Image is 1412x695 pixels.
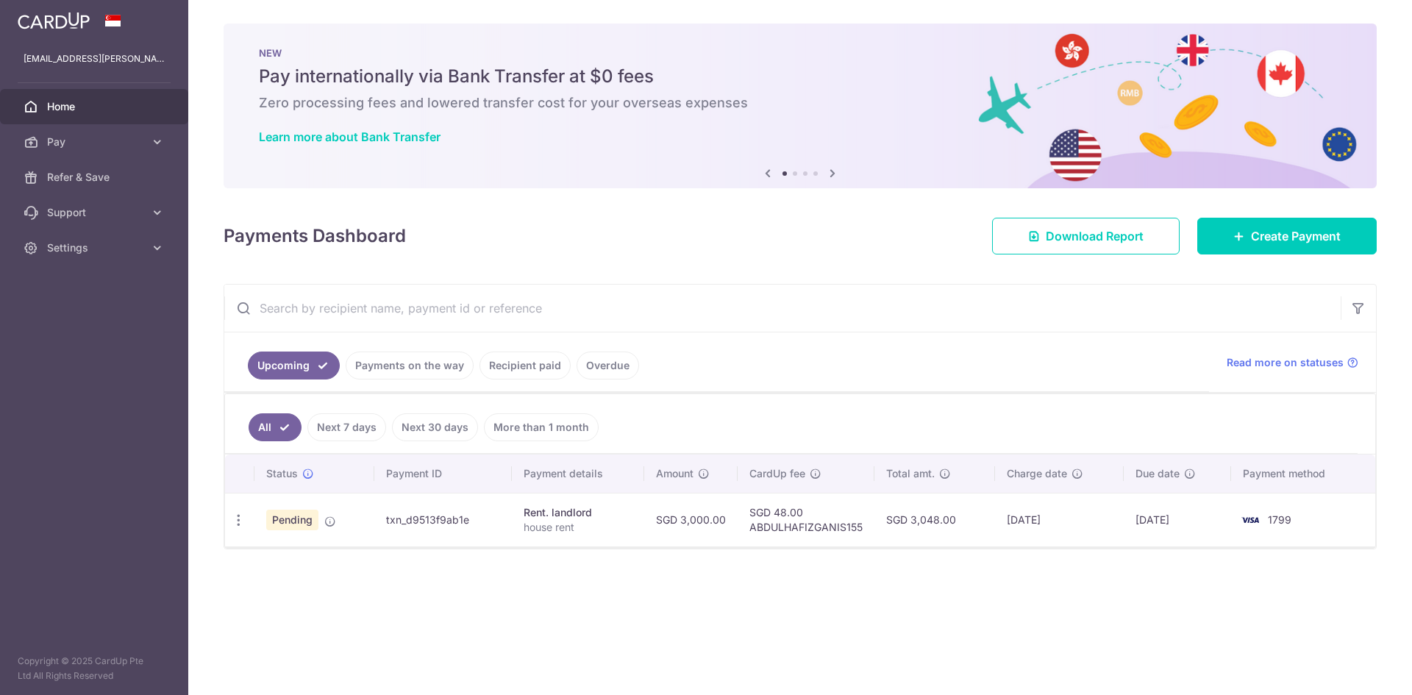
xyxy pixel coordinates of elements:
h4: Payments Dashboard [224,223,406,249]
span: Charge date [1007,466,1067,481]
a: Overdue [577,352,639,379]
th: Payment details [512,455,644,493]
td: SGD 3,000.00 [644,493,738,546]
p: NEW [259,47,1341,59]
iframe: Opens a widget where you can find more information [1318,651,1397,688]
h5: Pay internationally via Bank Transfer at $0 fees [259,65,1341,88]
span: Pay [47,135,144,149]
td: txn_d9513f9ab1e [374,493,512,546]
p: [EMAIL_ADDRESS][PERSON_NAME][DOMAIN_NAME] [24,51,165,66]
a: Recipient paid [479,352,571,379]
td: [DATE] [995,493,1124,546]
a: Payments on the way [346,352,474,379]
span: Amount [656,466,693,481]
a: Upcoming [248,352,340,379]
span: Total amt. [886,466,935,481]
a: Create Payment [1197,218,1377,254]
td: [DATE] [1124,493,1232,546]
a: Next 30 days [392,413,478,441]
span: Status [266,466,298,481]
a: Learn more about Bank Transfer [259,129,441,144]
img: Bank transfer banner [224,24,1377,188]
th: Payment ID [374,455,512,493]
span: Download Report [1046,227,1144,245]
span: Support [47,205,144,220]
td: SGD 3,048.00 [874,493,994,546]
span: Settings [47,240,144,255]
th: Payment method [1231,455,1375,493]
span: Refer & Save [47,170,144,185]
a: Read more on statuses [1227,355,1358,370]
span: CardUp fee [749,466,805,481]
td: SGD 48.00 ABDULHAFIZGANIS155 [738,493,874,546]
span: Pending [266,510,318,530]
span: Home [47,99,144,114]
a: More than 1 month [484,413,599,441]
span: 1799 [1268,513,1291,526]
a: Download Report [992,218,1180,254]
span: Create Payment [1251,227,1341,245]
span: Read more on statuses [1227,355,1344,370]
span: Due date [1135,466,1180,481]
a: All [249,413,302,441]
div: Rent. landlord [524,505,632,520]
img: CardUp [18,12,90,29]
img: Bank Card [1235,511,1265,529]
a: Next 7 days [307,413,386,441]
input: Search by recipient name, payment id or reference [224,285,1341,332]
p: house rent [524,520,632,535]
h6: Zero processing fees and lowered transfer cost for your overseas expenses [259,94,1341,112]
